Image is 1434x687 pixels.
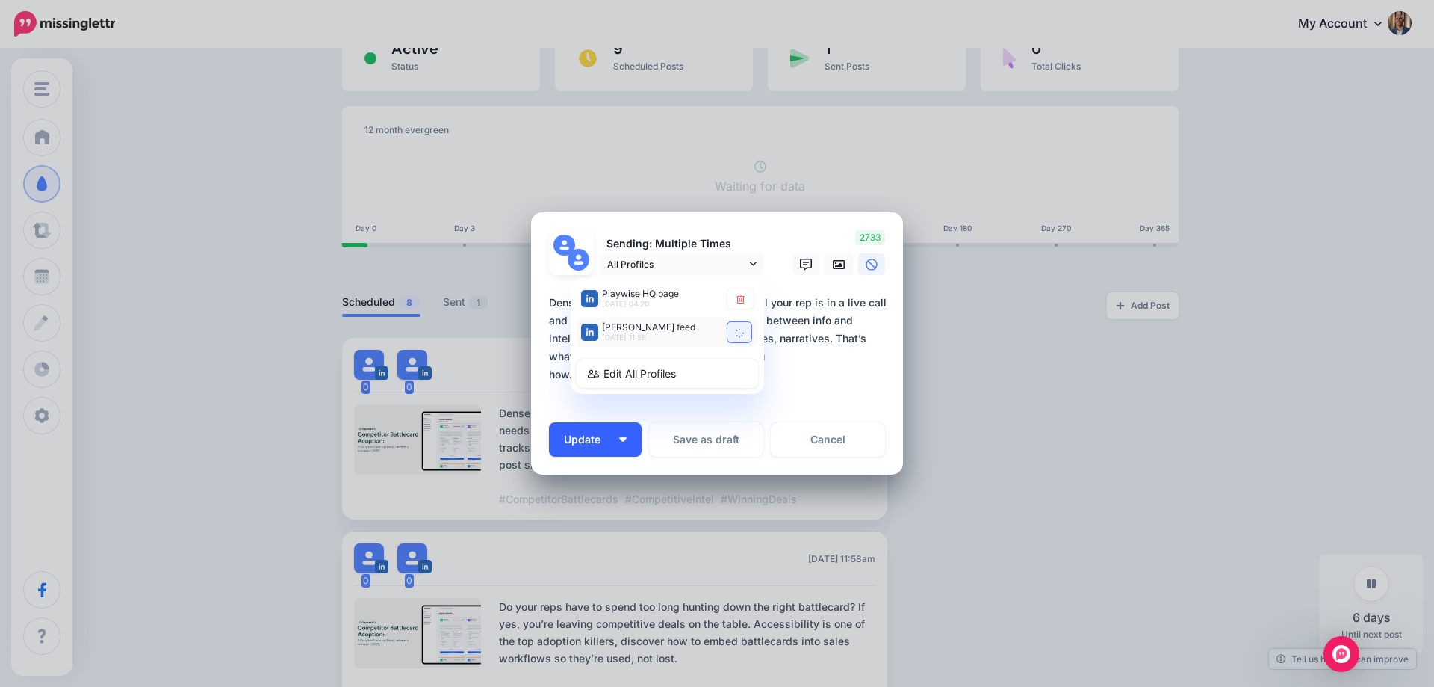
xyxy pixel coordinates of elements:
a: Cancel [771,422,885,457]
span: 2733 [855,230,885,245]
img: arrow-down-white.png [619,437,627,442]
span: [PERSON_NAME] feed [602,321,695,333]
a: Edit All Profiles [577,359,758,388]
img: user_default_image.png [568,249,589,271]
button: Update [549,422,642,457]
p: Sending: Multiple Times [600,235,764,253]
span: Playwise HQ page [602,288,679,299]
span: [DATE] 04:20 [602,299,649,308]
a: All Profiles [600,253,764,275]
img: user_default_image.png [553,235,575,256]
button: Save as draft [649,422,763,457]
div: Dense competitive research is great — until your rep is in a live call and needs a comeback line.... [549,294,893,383]
span: Update [564,434,612,445]
div: Open Intercom Messenger [1323,636,1359,672]
img: linkedin-square.png [581,290,598,307]
span: [DATE] 11:58 [602,333,646,342]
img: linkedin-square.png [581,324,598,341]
span: All Profiles [607,256,746,272]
